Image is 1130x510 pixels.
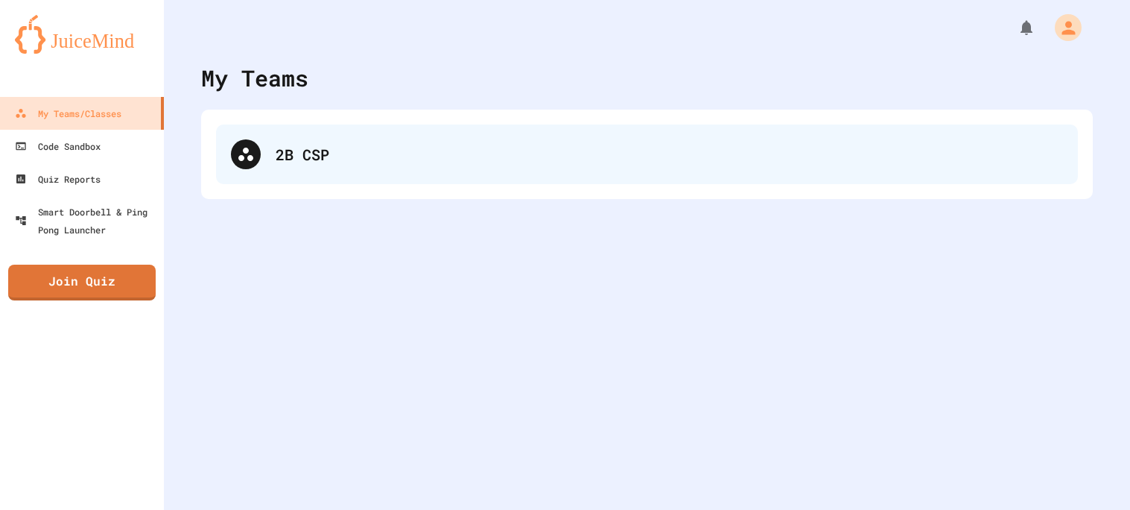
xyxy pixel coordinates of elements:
div: Code Sandbox [15,137,101,155]
div: My Teams/Classes [15,104,121,122]
div: Quiz Reports [15,170,101,188]
div: My Teams [201,61,308,95]
a: Join Quiz [8,265,156,300]
div: 2B CSP [276,143,1063,166]
div: Smart Doorbell & Ping Pong Launcher [15,203,158,239]
img: logo-orange.svg [15,15,149,54]
div: My Account [1039,10,1085,45]
div: My Notifications [990,15,1039,40]
div: 2B CSP [216,125,1078,184]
